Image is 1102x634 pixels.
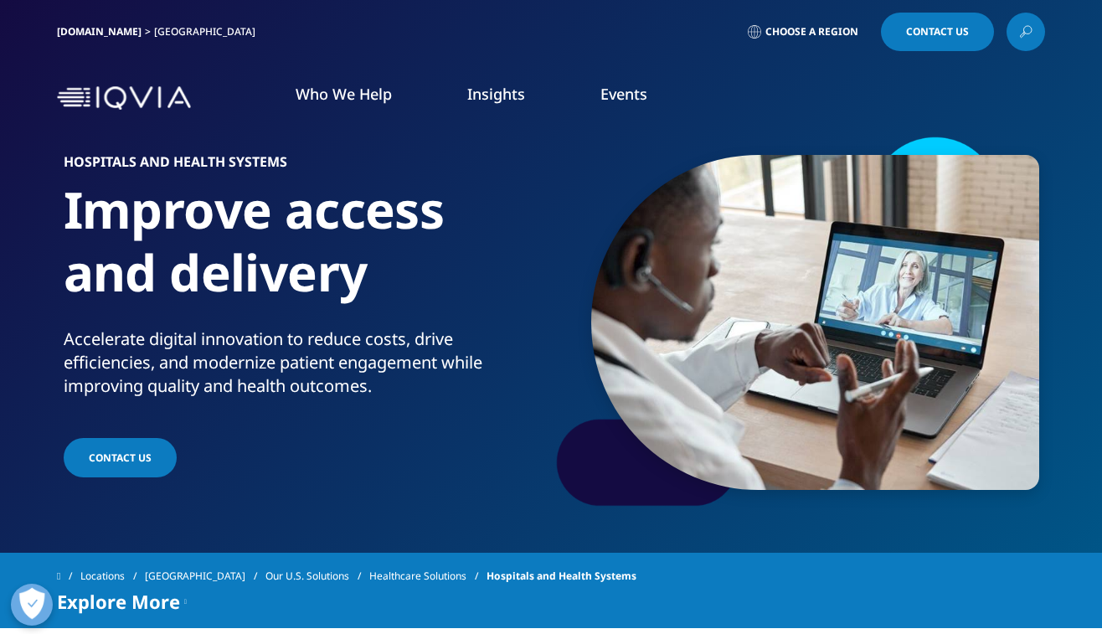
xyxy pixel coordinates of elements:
[198,59,1045,137] nav: Primary
[765,25,858,39] span: Choose a Region
[296,84,392,104] a: Who We Help
[600,84,647,104] a: Events
[369,561,487,591] a: Healthcare Solutions
[11,584,53,626] button: Open Preferences
[57,591,180,611] span: Explore More
[64,178,545,327] h1: Improve access and delivery
[881,13,994,51] a: Contact Us
[467,84,525,104] a: Insights
[145,561,265,591] a: [GEOGRAPHIC_DATA]
[80,561,145,591] a: Locations
[57,24,142,39] a: [DOMAIN_NAME]
[57,86,191,111] img: IQVIA Healthcare Information Technology and Pharma Clinical Research Company
[265,561,369,591] a: Our U.S. Solutions
[64,438,177,477] a: Contact Us
[89,451,152,465] span: Contact Us
[64,327,545,408] p: Accelerate digital innovation to reduce costs, drive efficiencies, and modernize patient engageme...
[64,155,545,178] h6: Hospitals and Health Systems
[591,155,1039,490] img: 1143_doctor-consulting-senior-old-patient-by-telemedicine-online-video-call.jpg
[154,25,262,39] div: [GEOGRAPHIC_DATA]
[487,561,636,591] span: Hospitals and Health Systems
[906,27,969,37] span: Contact Us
